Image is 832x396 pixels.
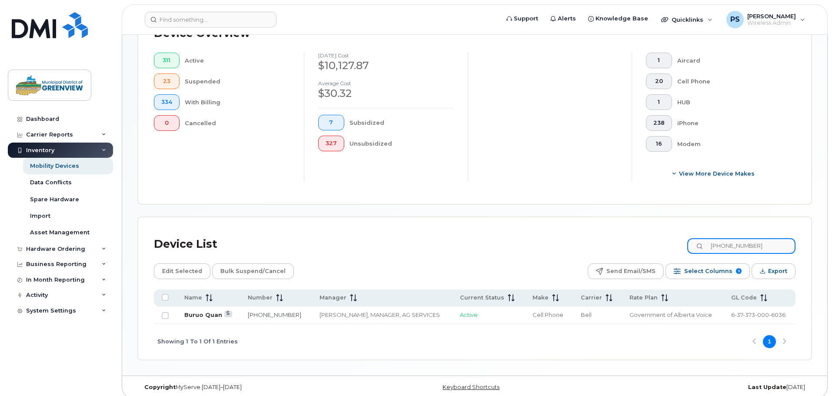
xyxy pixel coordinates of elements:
[318,53,454,58] h4: [DATE] cost
[730,14,740,25] span: PS
[748,384,786,390] strong: Last Update
[326,119,337,126] span: 7
[646,166,782,181] button: View More Device Makes
[582,10,654,27] a: Knowledge Base
[500,10,544,27] a: Support
[646,73,672,89] button: 20
[154,94,180,110] button: 334
[154,53,180,68] button: 311
[736,268,742,274] span: 9
[514,14,538,23] span: Support
[161,57,172,64] span: 311
[157,335,238,348] span: Showing 1 To 1 Of 1 Entries
[587,384,812,391] div: [DATE]
[154,73,180,89] button: 23
[677,94,782,110] div: HUB
[653,57,665,64] span: 1
[318,115,344,130] button: 7
[248,311,301,318] a: [PHONE_NUMBER]
[731,294,757,302] span: GL Code
[185,115,290,131] div: Cancelled
[684,265,732,278] span: Select Columns
[677,53,782,68] div: Aircard
[653,120,665,126] span: 238
[653,99,665,106] span: 1
[161,120,172,126] span: 0
[752,263,795,279] button: Export
[220,265,286,278] span: Bulk Suspend/Cancel
[532,294,549,302] span: Make
[763,335,776,348] button: Page 1
[319,294,346,302] span: Manager
[677,136,782,152] div: Modem
[144,384,176,390] strong: Copyright
[145,12,276,27] input: Find something...
[185,53,290,68] div: Active
[629,311,712,318] span: Government of Alberta Voice
[588,263,664,279] button: Send Email/SMS
[154,263,210,279] button: Edit Selected
[318,136,344,151] button: 327
[318,58,454,73] div: $10,127.87
[319,311,444,319] div: [PERSON_NAME], MANAGER, AG SERVICES
[768,265,787,278] span: Export
[460,311,478,318] span: Active
[677,115,782,131] div: iPhone
[653,140,665,147] span: 16
[581,294,602,302] span: Carrier
[629,294,658,302] span: Rate Plan
[596,14,648,23] span: Knowledge Base
[532,311,563,318] span: Cell Phone
[731,311,785,318] span: 6-37-373-000-6036
[443,384,499,390] a: Keyboard Shortcuts
[747,20,796,27] span: Wireless Admin
[184,294,202,302] span: Name
[646,136,672,152] button: 16
[646,115,672,131] button: 238
[349,115,454,130] div: Subsidized
[687,238,795,254] input: Search Device List ...
[581,311,592,318] span: Bell
[224,311,233,317] a: View Last Bill
[154,115,180,131] button: 0
[161,78,172,85] span: 23
[646,94,672,110] button: 1
[138,384,363,391] div: MyServe [DATE]–[DATE]
[185,73,290,89] div: Suspended
[212,263,294,279] button: Bulk Suspend/Cancel
[666,263,750,279] button: Select Columns 9
[248,294,273,302] span: Number
[184,311,222,318] a: Buruo Quan
[185,94,290,110] div: With Billing
[679,170,755,178] span: View More Device Makes
[672,16,703,23] span: Quicklinks
[318,86,454,101] div: $30.32
[154,233,217,256] div: Device List
[318,80,454,86] h4: Average cost
[606,265,656,278] span: Send Email/SMS
[747,13,796,20] span: [PERSON_NAME]
[655,11,719,28] div: Quicklinks
[349,136,454,151] div: Unsubsidized
[544,10,582,27] a: Alerts
[720,11,811,28] div: Peter Stoodley
[677,73,782,89] div: Cell Phone
[558,14,576,23] span: Alerts
[161,99,172,106] span: 334
[162,265,202,278] span: Edit Selected
[326,140,337,147] span: 327
[460,294,504,302] span: Current Status
[653,78,665,85] span: 20
[646,53,672,68] button: 1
